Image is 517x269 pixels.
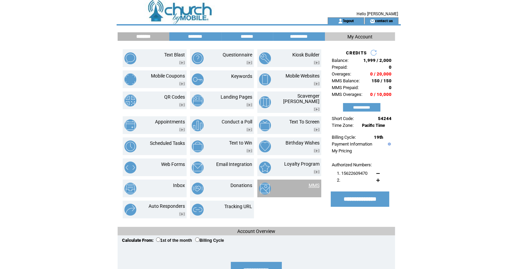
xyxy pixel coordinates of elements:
span: 0 / 20,000 [370,71,392,77]
a: Mobile Coupons [151,73,185,79]
a: Scavenger [PERSON_NAME] [283,93,320,104]
a: My Pricing [332,148,352,153]
img: donations.png [192,183,204,195]
img: scheduled-tasks.png [124,140,136,152]
span: Pacific Time [362,123,385,128]
span: Authorized Numbers: [332,162,372,167]
span: Account Overview [237,229,275,234]
span: 2. [337,178,340,183]
span: 150 / 150 [372,78,392,83]
a: QR Codes [164,94,185,100]
img: email-integration.png [192,162,204,173]
img: video.png [314,128,320,132]
img: mobile-coupons.png [124,73,136,85]
a: Email Integration [216,162,252,167]
img: text-to-screen.png [259,119,271,131]
a: Auto Responders [149,203,185,209]
img: web-forms.png [124,162,136,173]
img: scavenger-hunt.png [259,96,271,108]
a: Text to Win [229,140,252,146]
img: video.png [179,82,185,86]
img: help.gif [386,142,391,146]
img: text-to-win.png [192,140,204,152]
span: MMS Balance: [332,78,360,83]
img: video.png [179,212,185,216]
a: Donations [230,183,252,188]
a: Scheduled Tasks [150,140,185,146]
span: Hello [PERSON_NAME] [357,12,398,16]
img: video.png [246,61,252,65]
span: Balance: [332,58,348,63]
input: 1st of the month [156,237,160,242]
span: Short Code: [332,116,354,121]
img: questionnaire.png [192,52,204,64]
a: Payment Information [332,141,372,147]
img: account_icon.gif [338,18,343,24]
span: Prepaid: [332,65,347,70]
img: birthday-wishes.png [259,140,271,152]
img: video.png [314,107,320,111]
img: appointments.png [124,119,136,131]
img: video.png [314,149,320,153]
a: Loyalty Program [284,161,320,167]
span: 54244 [378,116,392,121]
span: MMS Overages: [332,92,362,97]
img: conduct-a-poll.png [192,119,204,131]
img: video.png [246,128,252,132]
img: video.png [314,61,320,65]
a: MMS [309,183,320,188]
a: Text To Screen [289,119,320,124]
img: text-blast.png [124,52,136,64]
span: Billing Cycle: [332,135,356,140]
a: logout [343,18,354,23]
label: 1st of the month [156,238,192,243]
img: auto-responders.png [124,204,136,216]
img: video.png [179,128,185,132]
span: 0 [389,85,392,90]
img: video.png [246,149,252,153]
a: Questionnaire [223,52,252,57]
img: video.png [179,103,185,107]
img: video.png [246,103,252,107]
span: 19th [374,135,383,140]
a: contact us [375,18,393,23]
span: Overages: [332,71,351,77]
img: kiosk-builder.png [259,52,271,64]
img: tracking-url.png [192,204,204,216]
span: 1. 15622609470 [337,171,367,176]
label: Billing Cycle [195,238,224,243]
span: Calculate From: [122,238,154,243]
span: MMS Prepaid: [332,85,359,90]
img: video.png [314,82,320,86]
img: video.png [179,61,185,65]
span: 1,999 / 2,000 [363,58,392,63]
span: 0 [389,65,392,70]
input: Billing Cycle [195,237,200,242]
img: contact_us_icon.gif [370,18,375,24]
img: keywords.png [192,73,204,85]
img: landing-pages.png [192,95,204,106]
a: Inbox [173,183,185,188]
a: Birthday Wishes [286,140,320,146]
a: Conduct a Poll [222,119,252,124]
span: 0 / 10,000 [370,92,392,97]
a: Appointments [155,119,185,124]
a: Keywords [231,73,252,79]
img: qr-codes.png [124,95,136,106]
img: inbox.png [124,183,136,195]
img: mms.png [259,183,271,195]
a: Landing Pages [221,94,252,100]
a: Kiosk Builder [292,52,320,57]
a: Mobile Websites [286,73,320,79]
span: My Account [347,34,373,39]
span: CREDITS [346,50,367,55]
img: video.png [314,170,320,174]
a: Web Forms [161,162,185,167]
img: mobile-websites.png [259,73,271,85]
span: Time Zone: [332,123,354,128]
a: Tracking URL [224,204,252,209]
img: loyalty-program.png [259,162,271,173]
a: Text Blast [164,52,185,57]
